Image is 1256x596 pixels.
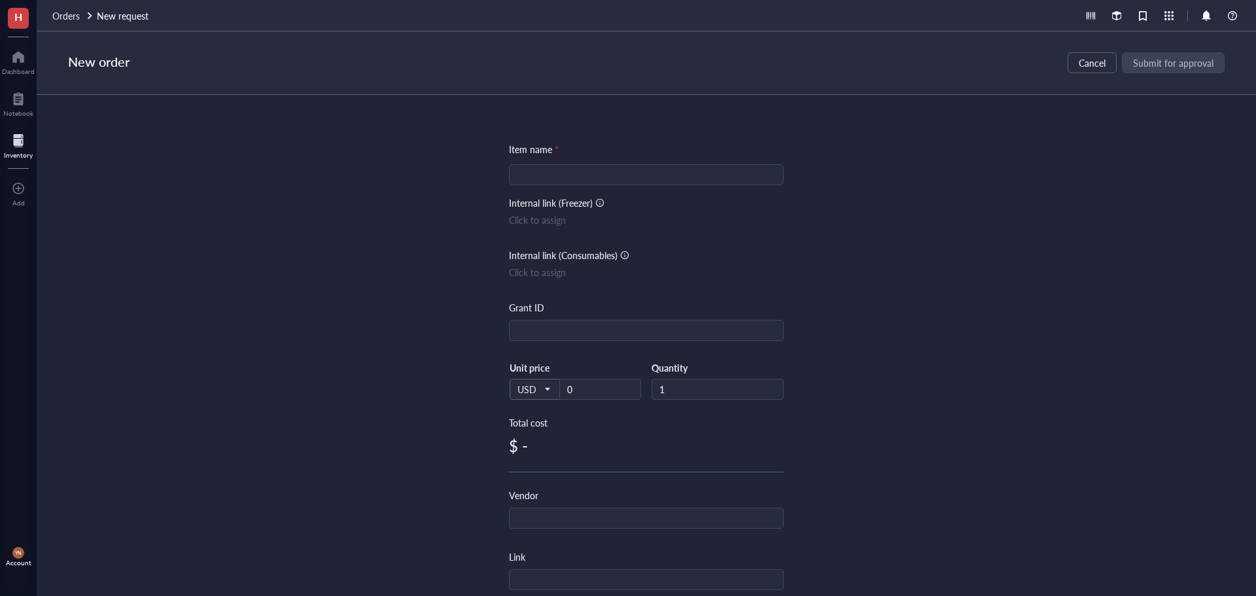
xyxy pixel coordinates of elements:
[2,46,35,75] a: Dashboard
[3,109,33,117] div: Notebook
[14,9,22,25] span: H
[509,415,784,430] div: Total cost
[509,550,525,564] div: Link
[509,300,544,315] div: Grant ID
[68,52,130,73] div: New order
[509,196,593,210] div: Internal link (Freezer)
[15,550,22,556] span: YN
[12,199,25,207] div: Add
[652,362,784,374] div: Quantity
[509,265,784,279] div: Click to assign
[509,248,618,262] div: Internal link (Consumables)
[517,383,549,395] span: USD
[1122,52,1225,73] button: Submit for approval
[4,130,33,159] a: Inventory
[509,435,784,456] div: $ -
[2,67,35,75] div: Dashboard
[52,9,80,22] span: Orders
[1079,58,1106,68] span: Cancel
[509,142,559,156] div: Item name
[3,88,33,117] a: Notebook
[509,488,538,502] div: Vendor
[4,151,33,159] div: Inventory
[510,362,591,374] div: Unit price
[6,559,31,567] div: Account
[509,213,784,227] div: Click to assign
[52,9,94,23] a: Orders
[97,9,151,23] a: New request
[1068,52,1117,73] button: Cancel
